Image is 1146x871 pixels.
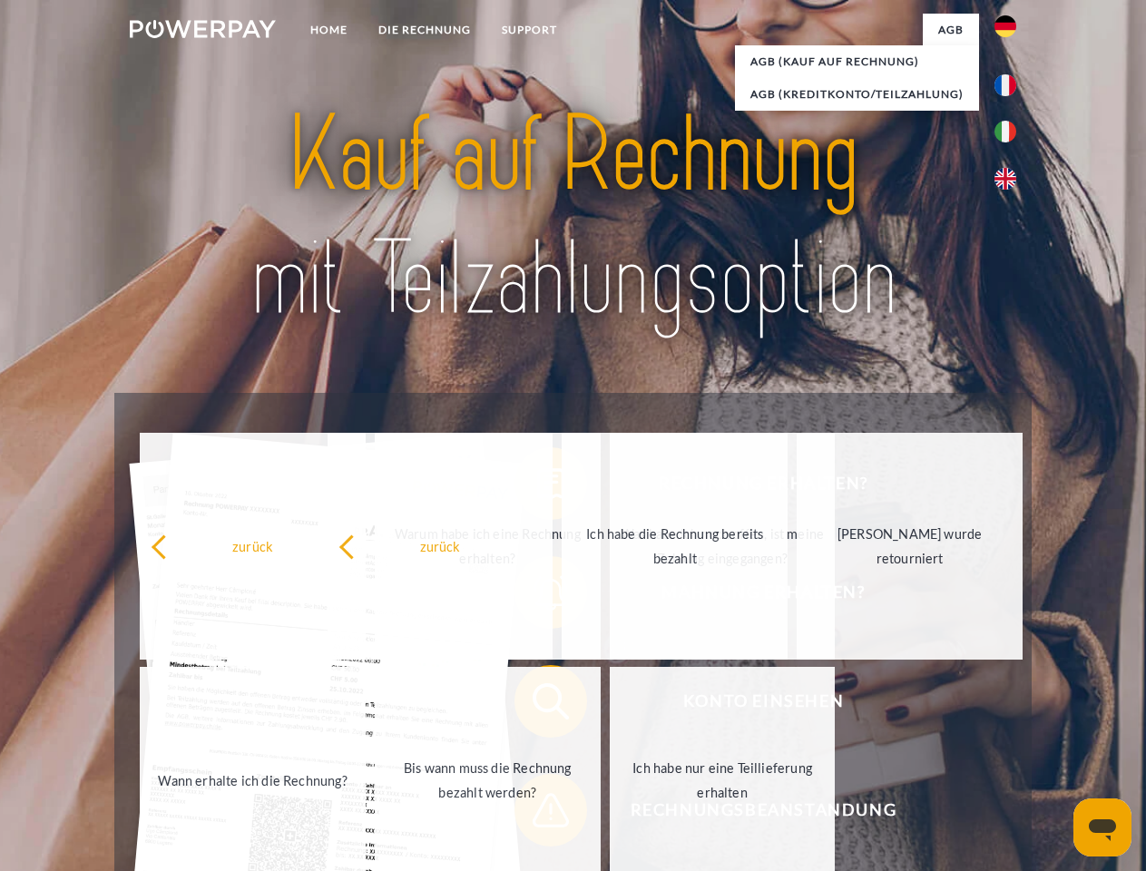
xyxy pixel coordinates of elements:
img: it [994,121,1016,142]
a: AGB (Kreditkonto/Teilzahlung) [735,78,979,111]
img: de [994,15,1016,37]
div: Bis wann muss die Rechnung bezahlt werden? [386,756,590,805]
img: en [994,168,1016,190]
img: title-powerpay_de.svg [173,87,973,347]
a: DIE RECHNUNG [363,14,486,46]
a: agb [923,14,979,46]
div: zurück [338,533,543,558]
img: fr [994,74,1016,96]
img: logo-powerpay-white.svg [130,20,276,38]
a: AGB (Kauf auf Rechnung) [735,45,979,78]
div: Ich habe nur eine Teillieferung erhalten [621,756,825,805]
div: Ich habe die Rechnung bereits bezahlt [573,522,777,571]
div: [PERSON_NAME] wurde retourniert [808,522,1012,571]
a: SUPPORT [486,14,573,46]
a: Home [295,14,363,46]
iframe: Schaltfläche zum Öffnen des Messaging-Fensters [1073,798,1131,856]
div: Wann erhalte ich die Rechnung? [151,768,355,792]
div: zurück [151,533,355,558]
